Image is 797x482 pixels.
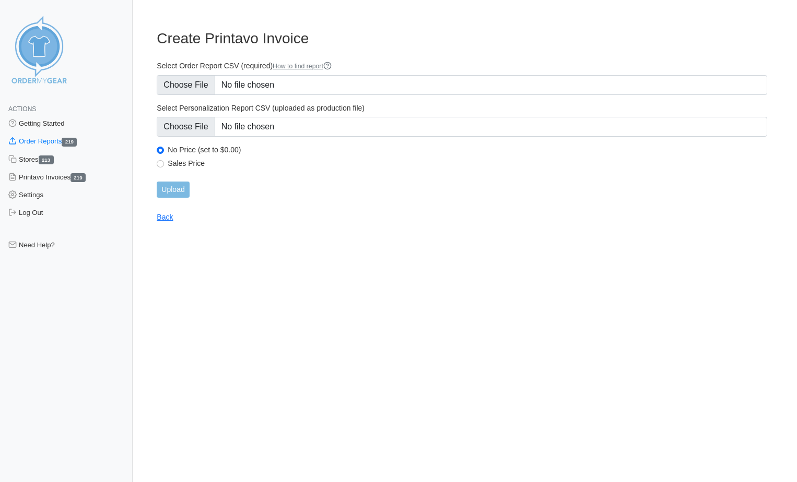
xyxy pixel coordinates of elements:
[157,213,173,221] a: Back
[157,30,767,47] h3: Create Printavo Invoice
[157,61,767,71] label: Select Order Report CSV (required)
[168,145,767,154] label: No Price (set to $0.00)
[168,159,767,168] label: Sales Price
[273,63,332,70] a: How to find report
[8,105,36,113] span: Actions
[157,182,189,198] input: Upload
[157,103,767,113] label: Select Personalization Report CSV (uploaded as production file)
[39,155,54,164] span: 213
[71,173,86,182] span: 219
[62,138,77,147] span: 219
